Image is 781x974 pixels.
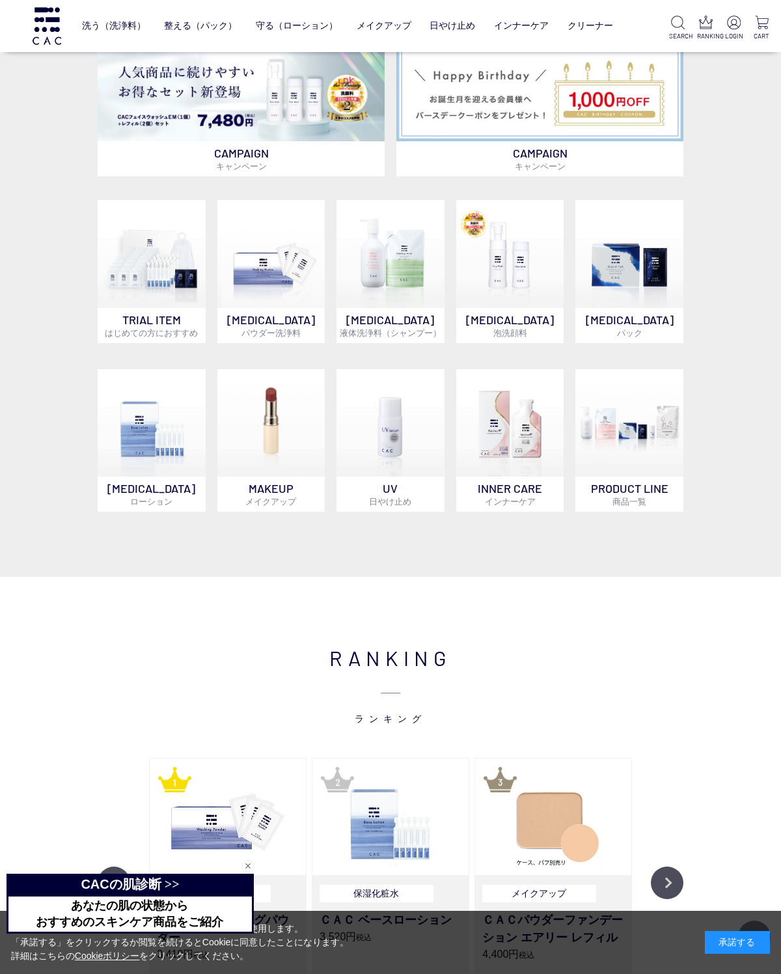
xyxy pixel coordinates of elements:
[430,10,475,41] a: 日やけ止め
[98,673,683,725] span: ランキング
[336,369,445,512] a: UV日やけ止め
[651,867,683,899] button: Next
[98,44,385,177] a: フェイスウォッシュ＋レフィル2個セット フェイスウォッシュ＋レフィル2個セット CAMPAIGNキャンペーン
[396,44,683,141] img: バースデークーポン
[568,10,613,41] a: クリーナー
[75,951,140,961] a: Cookieポリシー
[217,308,325,343] p: [MEDICAL_DATA]
[217,477,325,512] p: MAKEUP
[357,10,411,41] a: メイクアップ
[312,758,469,875] img: ＣＡＣ ベースローション
[725,31,743,41] p: LOGIN
[98,44,385,142] img: フェイスウォッシュ＋レフィル2個セット
[217,200,325,343] a: [MEDICAL_DATA]パウダー洗浄料
[98,308,206,343] p: TRIAL ITEM
[336,308,445,343] p: [MEDICAL_DATA]
[456,200,564,308] img: 泡洗顔料
[336,200,445,343] a: [MEDICAL_DATA]液体洗浄料（シャンプー）
[456,369,564,512] a: インナーケア INNER CAREインナーケア
[336,477,445,512] p: UV
[105,327,198,338] span: はじめての方におすすめ
[98,369,206,512] a: [MEDICAL_DATA]ローション
[98,642,683,725] h2: RANKING
[98,477,206,512] p: [MEDICAL_DATA]
[396,44,683,176] a: バースデークーポン バースデークーポン CAMPAIGNキャンペーン
[396,141,683,176] p: CAMPAIGN
[256,10,338,41] a: 守る（ローション）
[456,477,564,512] p: INNER CARE
[475,758,631,875] img: ＣＡＣパウダーファンデーション エアリー レフィル
[98,867,130,899] button: Previous
[575,200,683,343] a: [MEDICAL_DATA]パック
[456,308,564,343] p: [MEDICAL_DATA]
[493,327,527,338] span: 泡洗顔料
[340,327,441,338] span: 液体洗浄料（シャンプー）
[705,931,770,954] div: 承諾する
[575,308,683,343] p: [MEDICAL_DATA]
[217,369,325,512] a: MAKEUPメイクアップ
[482,885,596,902] p: メイクアップ
[725,16,743,41] a: LOGIN
[494,10,549,41] a: インナーケア
[456,369,564,477] img: インナーケア
[669,16,687,41] a: SEARCH
[753,31,771,41] p: CART
[575,477,683,512] p: PRODUCT LINE
[216,161,267,171] span: キャンペーン
[150,758,306,875] img: ＣＡＣウォッシングパウダー
[98,141,385,176] p: CAMPAIGN
[320,885,461,963] a: 保湿化粧水 ＣＡＣ ベースローション 3,520円税込
[130,496,172,507] span: ローション
[82,10,146,41] a: 洗う（洗浄料）
[245,496,296,507] span: メイクアップ
[697,16,715,41] a: RANKING
[669,31,687,41] p: SEARCH
[575,369,683,512] a: PRODUCT LINE商品一覧
[697,31,715,41] p: RANKING
[612,496,646,507] span: 商品一覧
[98,200,206,308] img: トライアルセット
[753,16,771,41] a: CART
[164,10,237,41] a: 整える（パック）
[617,327,642,338] span: パック
[369,496,411,507] span: 日やけ止め
[11,922,349,963] div: 当サイトでは、お客様へのサービス向上のためにCookieを使用します。 「承諾する」をクリックするか閲覧を続けるとCookieに同意したことになります。 詳細はこちらの をクリックしてください。
[456,200,564,343] a: 泡洗顔料 [MEDICAL_DATA]泡洗顔料
[31,7,63,44] img: logo
[485,496,536,507] span: インナーケア
[515,161,566,171] span: キャンペーン
[241,327,301,338] span: パウダー洗浄料
[482,885,624,963] a: メイクアップ ＣＡＣパウダーファンデーション エアリー レフィル 4,400円税込
[98,200,206,343] a: トライアルセット TRIAL ITEMはじめての方におすすめ
[320,885,433,902] p: 保湿化粧水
